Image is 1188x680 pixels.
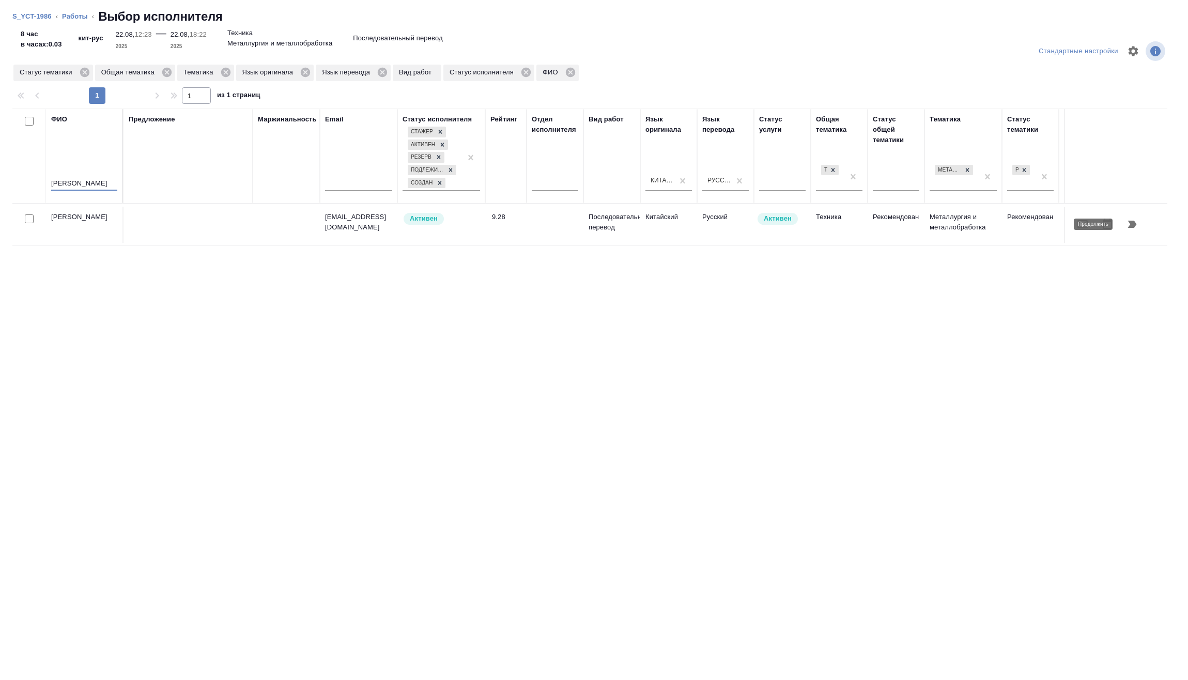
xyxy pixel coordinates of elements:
[645,114,692,135] div: Язык оригинала
[408,178,434,189] div: Создан
[873,114,919,145] div: Статус общей тематики
[227,28,253,38] p: Техника
[408,140,437,150] div: Активен
[407,177,446,190] div: Стажер, Активен, Резерв, Подлежит внедрению, Создан
[177,65,234,81] div: Тематика
[242,67,297,78] p: Язык оригинала
[25,214,34,223] input: Выбери исполнителей, чтобы отправить приглашение на работу
[92,11,94,22] li: ‹
[492,212,521,222] div: 9.28
[1121,39,1146,64] span: Настроить таблицу
[408,165,445,176] div: Подлежит внедрению
[325,212,392,233] p: [EMAIL_ADDRESS][DOMAIN_NAME]
[258,114,317,125] div: Маржинальность
[1146,41,1167,61] span: Посмотреть информацию
[21,29,62,39] p: 8 час
[403,114,472,125] div: Статус исполнителя
[62,12,88,20] a: Работы
[543,67,562,78] p: ФИО
[1011,164,1031,177] div: Рекомендован
[1036,43,1121,59] div: split button
[46,207,124,243] td: [PERSON_NAME]
[532,114,578,135] div: Отдел исполнителя
[536,65,579,81] div: ФИО
[236,65,314,81] div: Язык оригинала
[702,114,749,135] div: Язык перевода
[217,89,260,104] span: из 1 страниц
[56,11,58,22] li: ‹
[13,65,93,81] div: Статус тематики
[408,127,435,137] div: Стажер
[821,165,827,176] div: Техника
[101,67,158,78] p: Общая тематика
[190,30,207,38] p: 18:22
[935,165,962,176] div: Металлургия и металлобработка
[868,207,924,243] td: Рекомендован
[353,33,442,43] p: Последовательный перевод
[129,114,175,125] div: Предложение
[322,67,374,78] p: Язык перевода
[490,114,517,125] div: Рейтинг
[589,212,635,233] p: Последовательный перевод
[589,114,624,125] div: Вид работ
[820,164,840,177] div: Техника
[12,12,52,20] a: S_YCT-1986
[407,126,447,138] div: Стажер, Активен, Резерв, Подлежит внедрению, Создан
[450,67,517,78] p: Статус исполнителя
[697,207,754,243] td: Русский
[316,65,391,81] div: Язык перевода
[1070,212,1095,237] button: Отправить предложение о работе
[407,164,457,177] div: Стажер, Активен, Резерв, Подлежит внедрению, Создан
[95,65,175,81] div: Общая тематика
[811,207,868,243] td: Техника
[764,213,792,224] p: Активен
[651,176,674,185] div: Китайский
[1095,212,1120,237] button: Открыть календарь загрузки
[183,67,217,78] p: Тематика
[98,8,223,25] h2: Выбор исполнителя
[934,164,974,177] div: Металлургия и металлобработка
[407,138,449,151] div: Стажер, Активен, Резерв, Подлежит внедрению, Создан
[930,114,961,125] div: Тематика
[156,25,166,52] div: —
[51,114,67,125] div: ФИО
[640,207,697,243] td: Китайский
[171,30,190,38] p: 22.08,
[325,114,343,125] div: Email
[816,114,862,135] div: Общая тематика
[1012,165,1019,176] div: Рекомендован
[407,151,445,164] div: Стажер, Активен, Резерв, Подлежит внедрению, Создан
[1007,114,1054,135] div: Статус тематики
[403,212,480,226] div: Рядовой исполнитель: назначай с учетом рейтинга
[135,30,152,38] p: 12:23
[930,212,997,233] p: Металлургия и металлобработка
[20,67,76,78] p: Статус тематики
[116,30,135,38] p: 22.08,
[443,65,534,81] div: Статус исполнителя
[759,114,806,135] div: Статус услуги
[1002,207,1059,243] td: Рекомендован
[399,67,435,78] p: Вид работ
[12,8,1176,25] nav: breadcrumb
[408,152,433,163] div: Резерв
[707,176,731,185] div: Русский
[410,213,438,224] p: Активен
